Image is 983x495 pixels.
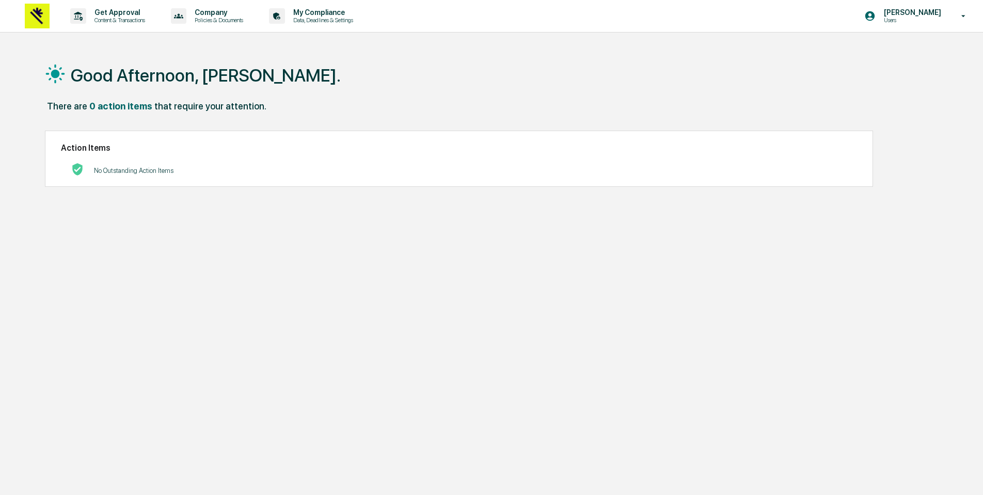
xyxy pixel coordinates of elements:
[876,17,946,24] p: Users
[94,167,173,174] p: No Outstanding Action Items
[154,101,266,111] div: that require your attention.
[285,8,358,17] p: My Compliance
[47,101,87,111] div: There are
[876,8,946,17] p: [PERSON_NAME]
[186,8,248,17] p: Company
[86,8,150,17] p: Get Approval
[285,17,358,24] p: Data, Deadlines & Settings
[71,163,84,175] img: No Actions logo
[186,17,248,24] p: Policies & Documents
[25,4,50,28] img: logo
[89,101,152,111] div: 0 action items
[86,17,150,24] p: Content & Transactions
[71,65,341,86] h1: Good Afternoon, [PERSON_NAME].
[61,143,857,153] h2: Action Items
